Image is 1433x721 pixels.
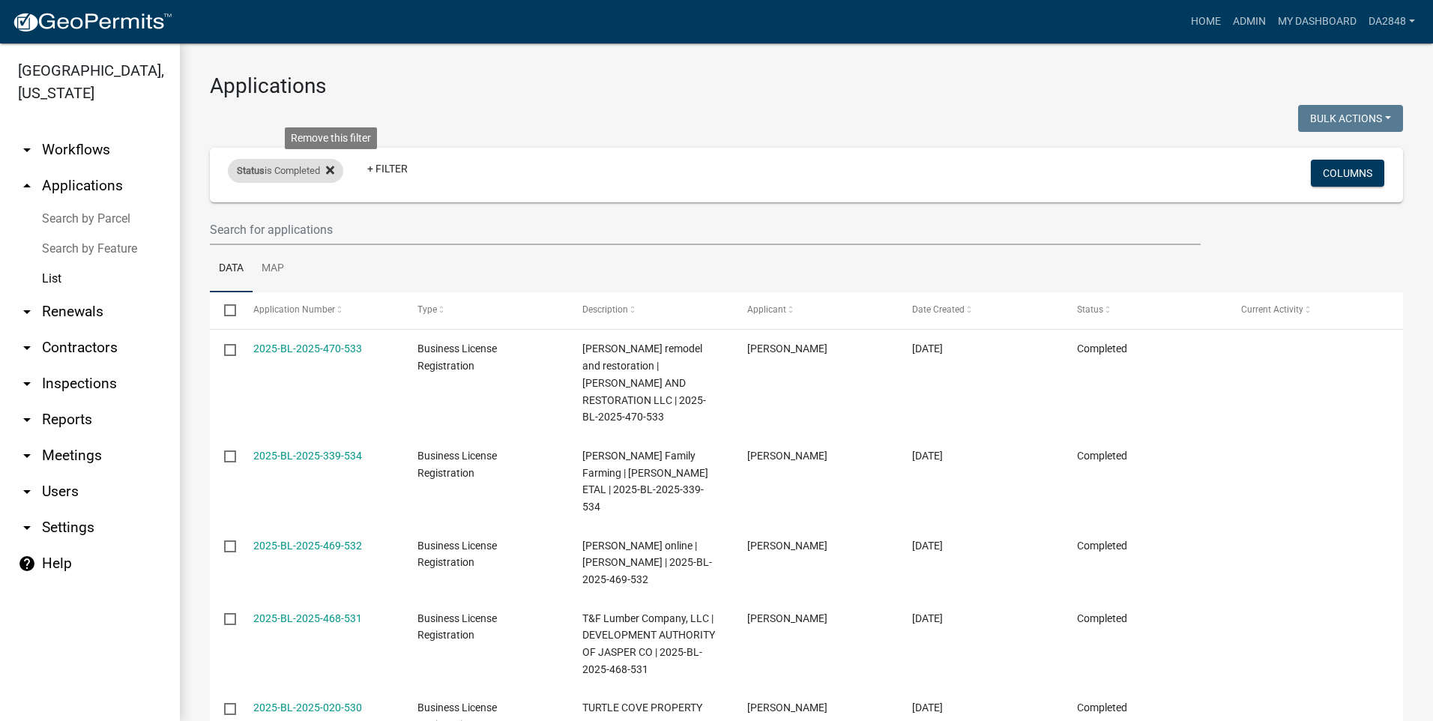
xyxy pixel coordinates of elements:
[238,292,403,328] datatable-header-cell: Application Number
[582,540,712,586] span: Johns online | EARWOOD JOHN JR | 2025-BL-2025-469-532
[210,73,1403,99] h3: Applications
[733,292,898,328] datatable-header-cell: Applicant
[912,343,943,355] span: 09/18/2025
[417,540,497,569] span: Business License Registration
[417,450,497,479] span: Business License Registration
[417,304,437,315] span: Type
[1227,292,1392,328] datatable-header-cell: Current Activity
[210,214,1201,245] input: Search for applications
[912,450,943,462] span: 09/18/2025
[582,343,706,423] span: salazar remodel and restoration | SALAZAR REMODEL AND RESTORATION LLC | 2025-BL-2025-470-533
[18,375,36,393] i: arrow_drop_down
[1077,702,1127,714] span: Completed
[912,612,943,624] span: 09/10/2025
[253,702,362,714] a: 2025-BL-2025-020-530
[18,339,36,357] i: arrow_drop_down
[18,141,36,159] i: arrow_drop_down
[1077,343,1127,355] span: Completed
[285,127,377,149] div: Remove this filter
[417,343,497,372] span: Business License Registration
[403,292,568,328] datatable-header-cell: Type
[1363,7,1421,36] a: da2848
[417,612,497,642] span: Business License Registration
[18,483,36,501] i: arrow_drop_down
[18,177,36,195] i: arrow_drop_up
[253,343,362,355] a: 2025-BL-2025-470-533
[912,304,965,315] span: Date Created
[253,304,335,315] span: Application Number
[253,612,362,624] a: 2025-BL-2025-468-531
[747,343,827,355] span: Alain Salazar
[912,540,943,552] span: 09/16/2025
[912,702,943,714] span: 09/04/2025
[1272,7,1363,36] a: My Dashboard
[18,447,36,465] i: arrow_drop_down
[747,450,827,462] span: Allen hilton
[228,159,343,183] div: is Completed
[237,165,265,176] span: Status
[18,555,36,573] i: help
[18,519,36,537] i: arrow_drop_down
[582,612,715,675] span: T&F Lumber Company, LLC | DEVELOPMENT AUTHORITY OF JASPER CO | 2025-BL-2025-468-531
[1062,292,1227,328] datatable-header-cell: Status
[747,304,786,315] span: Applicant
[1077,304,1103,315] span: Status
[210,292,238,328] datatable-header-cell: Select
[1227,7,1272,36] a: Admin
[747,702,827,714] span: Stephanie Banks
[355,155,420,182] a: + Filter
[582,304,628,315] span: Description
[898,292,1063,328] datatable-header-cell: Date Created
[253,450,362,462] a: 2025-BL-2025-339-534
[1185,7,1227,36] a: Home
[747,540,827,552] span: John Earwood
[747,612,827,624] span: William Faircloth
[568,292,733,328] datatable-header-cell: Description
[18,411,36,429] i: arrow_drop_down
[1311,160,1384,187] button: Columns
[253,245,293,293] a: Map
[210,245,253,293] a: Data
[253,540,362,552] a: 2025-BL-2025-469-532
[1077,612,1127,624] span: Completed
[1077,540,1127,552] span: Completed
[1077,450,1127,462] span: Completed
[1298,105,1403,132] button: Bulk Actions
[18,303,36,321] i: arrow_drop_down
[582,450,708,513] span: Howard Family Farming | HOWARD EDDIE MARVIN ETAL | 2025-BL-2025-339-534
[1241,304,1303,315] span: Current Activity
